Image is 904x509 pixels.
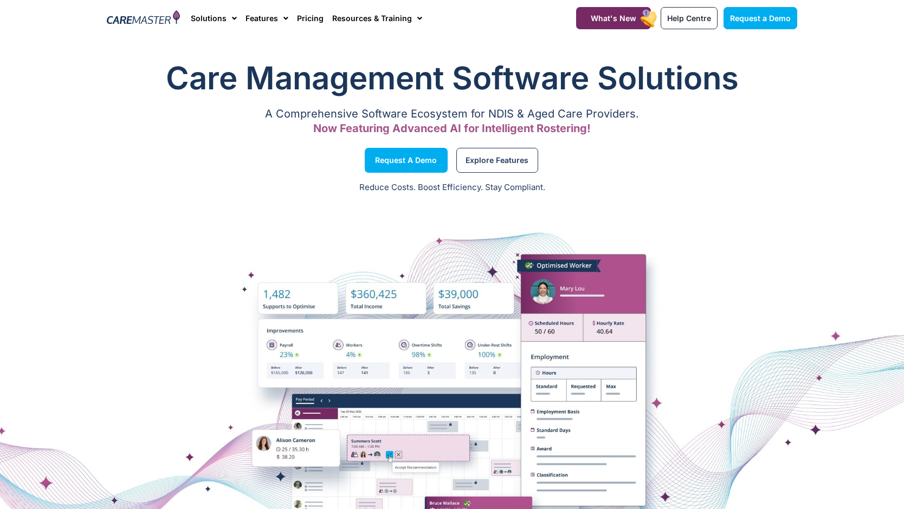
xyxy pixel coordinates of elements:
[107,110,797,118] p: A Comprehensive Software Ecosystem for NDIS & Aged Care Providers.
[730,14,791,23] span: Request a Demo
[576,7,651,29] a: What's New
[661,7,718,29] a: Help Centre
[466,158,528,163] span: Explore Features
[313,122,591,135] span: Now Featuring Advanced AI for Intelligent Rostering!
[456,148,538,173] a: Explore Features
[107,56,797,100] h1: Care Management Software Solutions
[7,181,897,194] p: Reduce Costs. Boost Efficiency. Stay Compliant.
[724,7,797,29] a: Request a Demo
[365,148,448,173] a: Request a Demo
[591,14,636,23] span: What's New
[107,10,180,27] img: CareMaster Logo
[667,14,711,23] span: Help Centre
[375,158,437,163] span: Request a Demo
